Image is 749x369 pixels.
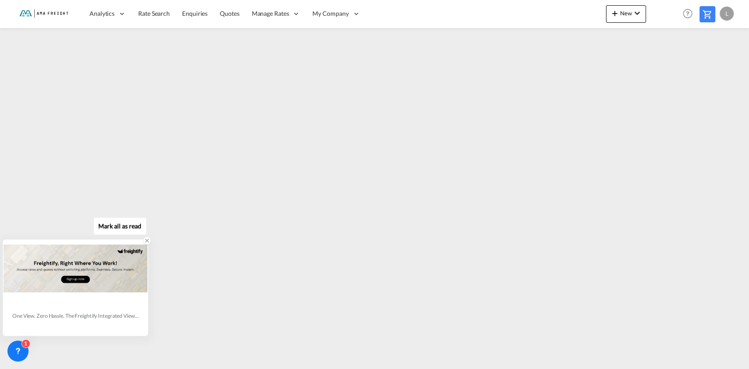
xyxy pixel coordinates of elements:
span: Help [680,6,695,21]
span: Analytics [90,9,115,18]
div: L [720,7,734,21]
button: icon-plus 400-fgNewicon-chevron-down [606,5,646,23]
span: Rate Search [138,10,170,17]
span: Manage Rates [252,9,289,18]
md-icon: icon-chevron-down [632,8,642,18]
md-icon: icon-plus 400-fg [609,8,620,18]
div: Help [680,6,699,22]
span: Quotes [220,10,239,17]
span: Enquiries [182,10,208,17]
img: f843cad07f0a11efa29f0335918cc2fb.png [13,4,72,24]
span: New [609,10,642,17]
span: My Company [312,9,348,18]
